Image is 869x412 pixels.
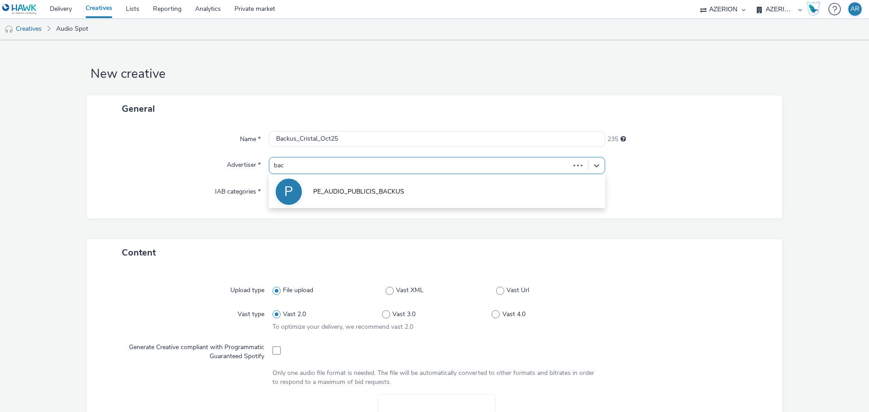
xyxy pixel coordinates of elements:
[283,310,306,319] span: Vast 2.0
[227,282,268,295] label: Upload type
[223,157,264,170] label: Advertiser *
[807,2,820,16] img: Hawk Academy
[396,286,424,295] span: Vast XML
[502,310,525,319] span: Vast 4.0
[2,4,37,15] img: undefined Logo
[269,131,605,147] input: Name
[621,135,626,144] div: Maximum 255 characters
[283,286,313,295] span: File upload
[284,179,293,204] div: P
[87,66,782,83] h1: New creative
[607,135,618,144] span: 235
[103,339,268,361] label: Generate Creative compliant with Programmatic Guaranteed Spotify
[313,187,404,196] span: PE_AUDIO_PUBLICIS_BACKUS
[807,2,824,16] a: Hawk Academy
[392,310,415,319] span: Vast 3.0
[272,322,413,331] span: To optimize your delivery, we recommend vast 2.0
[236,131,264,144] label: Name *
[122,246,156,259] span: Content
[211,184,264,196] label: IAB categories *
[850,2,859,16] div: AR
[5,25,14,34] img: audio
[272,369,602,387] div: Only one audio file format is needed. The file will be automatically converted to other formats a...
[122,103,155,115] span: General
[52,18,93,40] a: Audio Spot
[506,286,529,295] span: Vast Url
[234,306,268,319] label: Vast type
